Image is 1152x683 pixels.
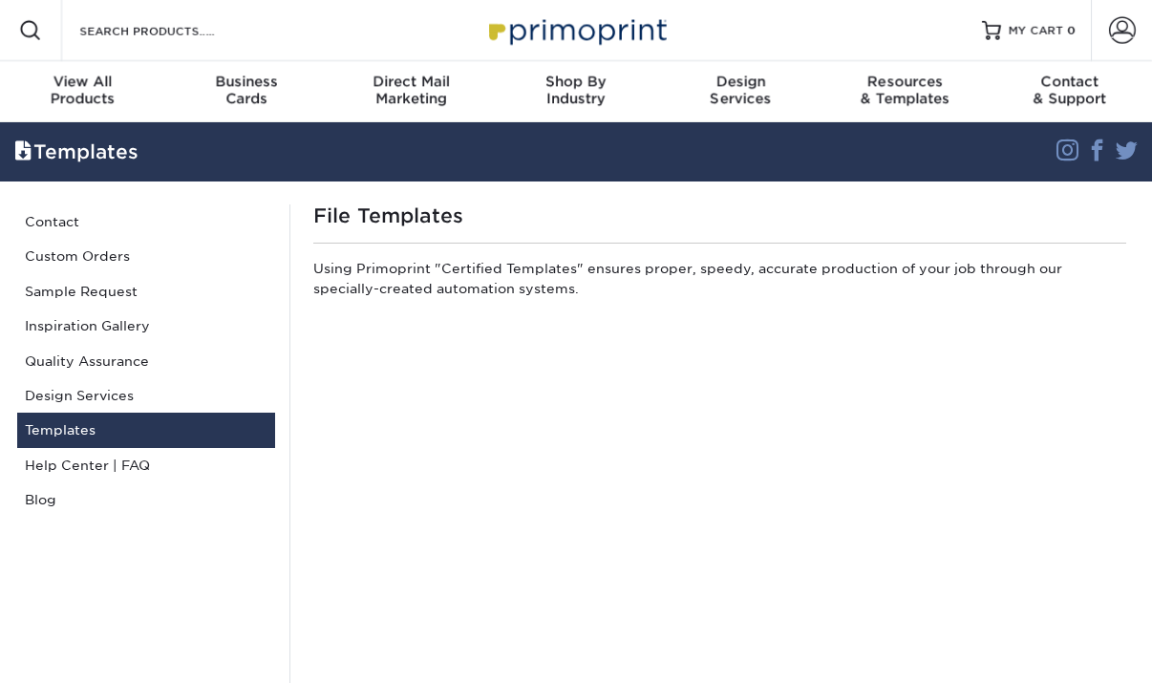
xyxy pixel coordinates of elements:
a: Design Services [17,378,275,413]
div: Services [658,73,822,107]
a: Resources& Templates [822,61,987,122]
a: Templates [17,413,275,447]
a: Contact [17,204,275,239]
a: Quality Assurance [17,344,275,378]
span: 0 [1067,24,1076,37]
a: Custom Orders [17,239,275,273]
div: Industry [494,73,658,107]
div: Cards [164,73,329,107]
a: Blog [17,482,275,517]
span: Business [164,73,329,90]
span: Shop By [494,73,658,90]
input: SEARCH PRODUCTS..... [77,19,264,42]
a: Shop ByIndustry [494,61,658,122]
a: Inspiration Gallery [17,309,275,343]
div: Marketing [330,73,494,107]
img: Primoprint [480,10,672,51]
div: & Templates [822,73,987,107]
a: Sample Request [17,274,275,309]
span: Contact [988,73,1152,90]
span: Direct Mail [330,73,494,90]
a: BusinessCards [164,61,329,122]
h1: File Templates [313,204,1126,227]
div: & Support [988,73,1152,107]
a: DesignServices [658,61,822,122]
p: Using Primoprint "Certified Templates" ensures proper, speedy, accurate production of your job th... [313,259,1126,306]
span: Design [658,73,822,90]
a: Direct MailMarketing [330,61,494,122]
span: MY CART [1009,23,1063,39]
a: Help Center | FAQ [17,448,275,482]
a: Contact& Support [988,61,1152,122]
span: Resources [822,73,987,90]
